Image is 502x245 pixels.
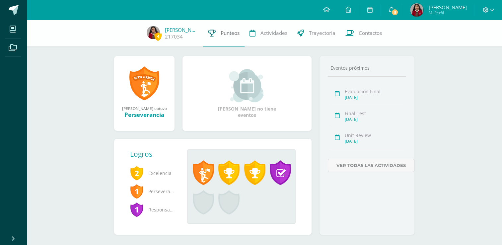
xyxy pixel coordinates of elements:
[130,165,143,181] span: 2
[328,159,414,172] a: Ver todas las actividades
[130,149,182,159] div: Logros
[130,201,177,219] span: Responsabilidad
[328,65,406,71] div: Eventos próximos
[130,184,143,199] span: 1
[203,20,245,46] a: Punteos
[154,32,162,41] span: 4
[345,117,404,122] div: [DATE]
[130,164,177,182] span: Excelencia
[428,4,466,11] span: [PERSON_NAME]
[345,95,404,100] div: [DATE]
[214,69,280,118] div: [PERSON_NAME] no tiene eventos
[292,20,340,46] a: Trayectoria
[260,30,287,37] span: Actividades
[229,69,265,102] img: event_small.png
[165,27,198,33] a: [PERSON_NAME]
[428,10,466,16] span: Mi Perfil
[345,110,404,117] div: Final Test
[130,182,177,201] span: Perseverancia
[345,138,404,144] div: [DATE]
[309,30,335,37] span: Trayectoria
[121,106,168,111] div: [PERSON_NAME] obtuvo
[165,33,183,40] a: 217034
[147,26,160,39] img: 6590be556836b5f118ad91b2a6940da6.png
[359,30,382,37] span: Contactos
[410,3,423,17] img: 6590be556836b5f118ad91b2a6940da6.png
[345,132,404,138] div: Unit Review
[121,111,168,119] div: Perseverancia
[391,9,398,16] span: 9
[221,30,240,37] span: Punteos
[340,20,387,46] a: Contactos
[345,88,404,95] div: Evaluación Final
[245,20,292,46] a: Actividades
[130,202,143,217] span: 1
